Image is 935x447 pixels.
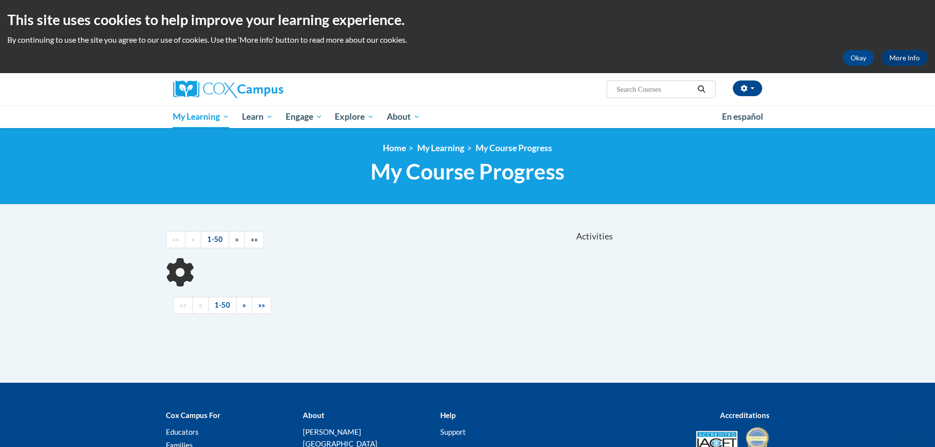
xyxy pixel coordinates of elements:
[191,235,195,243] span: «
[7,10,928,29] h2: This site uses cookies to help improve your learning experience.
[380,105,427,128] a: About
[896,408,927,439] iframe: Button to launch messaging window
[440,427,466,436] a: Support
[387,111,420,123] span: About
[476,143,552,153] a: My Course Progress
[328,105,380,128] a: Explore
[229,231,245,248] a: Next
[371,158,564,184] span: My Course Progress
[201,231,229,248] a: 1-50
[235,235,239,243] span: »
[258,301,265,309] span: »»
[173,80,283,98] img: Cox Campus
[166,427,199,436] a: Educators
[208,297,237,314] a: 1-50
[251,235,258,243] span: »»
[167,105,236,128] a: My Learning
[440,411,455,420] b: Help
[733,80,762,96] button: Account Settings
[173,80,360,98] a: Cox Campus
[173,111,229,123] span: My Learning
[166,231,186,248] a: Begining
[166,411,220,420] b: Cox Campus For
[236,297,252,314] a: Next
[716,106,770,127] a: En español
[242,301,246,309] span: »
[882,50,928,66] a: More Info
[694,83,709,95] button: Search
[242,111,273,123] span: Learn
[159,105,777,128] div: Main menu
[236,105,279,128] a: Learn
[417,143,464,153] a: My Learning
[244,231,264,248] a: End
[843,50,874,66] button: Okay
[286,111,322,123] span: Engage
[185,231,201,248] a: Previous
[615,83,694,95] input: Search Courses
[720,411,770,420] b: Accreditations
[383,143,406,153] a: Home
[722,111,763,122] span: En español
[303,411,324,420] b: About
[335,111,374,123] span: Explore
[199,301,202,309] span: «
[576,231,613,242] span: Activities
[252,297,271,314] a: End
[180,301,187,309] span: ««
[7,34,928,45] p: By continuing to use the site you agree to our use of cookies. Use the ‘More info’ button to read...
[173,297,193,314] a: Begining
[192,297,209,314] a: Previous
[172,235,179,243] span: ««
[279,105,329,128] a: Engage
